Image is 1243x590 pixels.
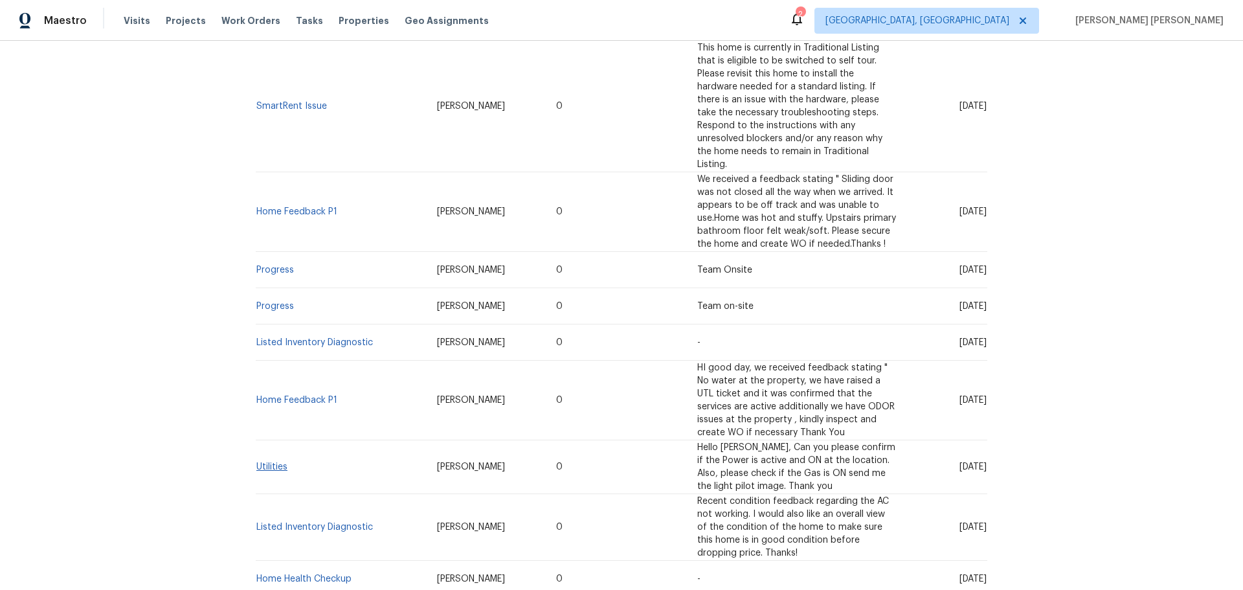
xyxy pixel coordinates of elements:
span: Properties [339,14,389,27]
span: 0 [556,102,563,111]
span: [DATE] [959,462,987,471]
span: [GEOGRAPHIC_DATA], [GEOGRAPHIC_DATA] [825,14,1009,27]
span: [PERSON_NAME] [437,302,505,311]
a: Home Feedback P1 [256,207,337,216]
span: Geo Assignments [405,14,489,27]
span: 0 [556,266,563,275]
a: Listed Inventory Diagnostic [256,338,373,347]
span: 0 [556,462,563,471]
span: [DATE] [959,266,987,275]
span: Team on-site [697,302,754,311]
span: [PERSON_NAME] [437,207,505,216]
a: Home Health Checkup [256,574,352,584]
span: [PERSON_NAME] [437,102,505,111]
span: [PERSON_NAME] [437,523,505,532]
span: [DATE] [959,338,987,347]
span: [PERSON_NAME] [437,462,505,471]
span: - [697,574,700,584]
a: Progress [256,266,294,275]
span: [DATE] [959,396,987,405]
span: [DATE] [959,523,987,532]
a: Utilities [256,462,287,471]
span: Hello [PERSON_NAME], Can you please confirm if the Power is active and ON at the location. Also, ... [697,443,895,491]
span: Projects [166,14,206,27]
span: 0 [556,302,563,311]
a: SmartRent Issue [256,102,327,111]
a: Progress [256,302,294,311]
a: Home Feedback P1 [256,396,337,405]
span: [DATE] [959,207,987,216]
span: [PERSON_NAME] [437,396,505,405]
span: We received a feedback stating " Sliding door was not closed all the way when we arrived. It appe... [697,175,896,249]
span: [PERSON_NAME] [437,574,505,584]
span: Recent condition feedback regarding the AC not working. I would also like an overall view of the ... [697,497,889,558]
span: 0 [556,207,563,216]
span: [PERSON_NAME] [437,338,505,347]
span: Team Onsite [697,266,752,275]
span: 0 [556,523,563,532]
span: [DATE] [959,302,987,311]
span: HI good day, we received feedback stating " No water at the property, we have raised a UTL ticket... [697,363,895,437]
span: - [697,338,700,347]
span: Work Orders [221,14,280,27]
span: 0 [556,574,563,584]
span: Tasks [296,16,323,25]
span: [DATE] [959,102,987,111]
span: [DATE] [959,574,987,584]
a: Listed Inventory Diagnostic [256,523,373,532]
span: 0 [556,338,563,347]
span: Maestro [44,14,87,27]
div: 2 [796,8,805,21]
span: [PERSON_NAME] [437,266,505,275]
span: Visits [124,14,150,27]
span: [PERSON_NAME] [PERSON_NAME] [1070,14,1224,27]
span: 0 [556,396,563,405]
span: This home is currently in Traditional Listing that is eligible to be switched to self tour. Pleas... [697,43,882,169]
